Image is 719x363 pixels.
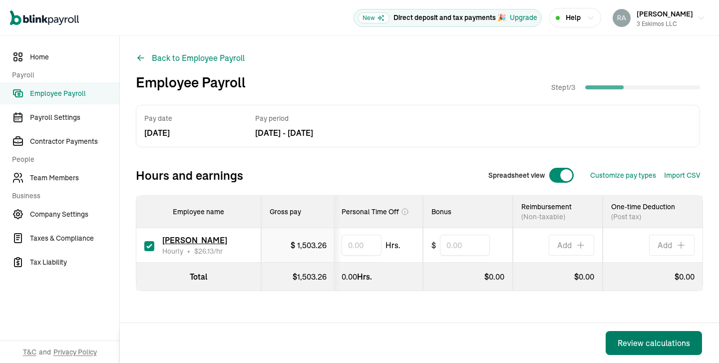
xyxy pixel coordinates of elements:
[393,12,506,23] p: Direct deposit and tax payments 🎉
[270,271,327,283] div: $
[669,315,719,363] iframe: Chat Widget
[291,239,327,251] div: $
[385,239,400,251] span: Hrs.
[136,167,243,183] span: Hours and earnings
[297,272,327,282] span: 1,503.26
[30,88,119,99] span: Employee Payroll
[144,127,170,139] span: [DATE]
[679,272,695,282] span: 0.00
[342,271,414,283] div: Hrs.
[10,3,79,32] nav: Global
[144,271,253,283] div: Total
[255,127,358,139] span: [DATE] - [DATE]
[611,202,695,212] span: One-time Deduction
[162,246,183,256] span: Hourly
[136,72,246,93] h1: Employee Payroll
[194,246,223,256] span: /hr
[30,112,119,123] span: Payroll Settings
[30,173,119,183] span: Team Members
[590,170,656,181] button: Customize pay types
[144,113,247,124] span: Pay date
[566,12,581,23] span: Help
[173,207,224,216] span: Employee name
[30,52,119,62] span: Home
[342,235,381,256] input: 0.00
[342,272,357,282] span: 0.00
[358,12,389,23] span: New
[521,212,594,222] span: (Non-taxable)
[297,240,327,250] span: 1,503.26
[637,19,693,28] div: 3 Eskimos LLC
[664,170,700,181] button: Import CSV
[431,239,436,251] span: $
[549,235,594,256] button: Add
[198,247,214,256] span: 26.13
[270,207,327,217] div: Gross pay
[431,207,451,216] span: Bonus
[23,347,36,357] span: T&C
[255,113,358,124] span: Pay period
[440,235,490,256] input: 0.00
[194,247,214,256] span: $
[342,207,414,217] div: Personal Time Off
[431,271,504,283] div: $
[521,271,594,283] div: $
[162,235,227,245] span: [PERSON_NAME]
[30,257,119,268] span: Tax Liability
[649,235,695,256] button: Add
[136,52,245,64] button: Back to Employee Payroll
[12,154,113,165] span: People
[510,12,537,23] button: Upgrade
[579,272,594,282] span: 0.00
[30,136,119,147] span: Contractor Payments
[30,233,119,244] span: Taxes & Compliance
[551,82,581,92] span: Step 1 / 3
[606,331,702,355] button: Review calculations
[489,272,504,282] span: 0.00
[637,9,693,18] span: [PERSON_NAME]
[12,70,113,80] span: Payroll
[609,5,709,30] button: [PERSON_NAME]3 Eskimos LLC
[30,209,119,220] span: Company Settings
[53,347,97,357] span: Privacy Policy
[611,212,695,222] span: (Post tax)
[187,246,190,256] span: •
[611,271,695,283] div: $
[618,337,690,349] div: Review calculations
[549,8,601,27] button: Help
[12,191,113,201] span: Business
[488,170,545,181] span: Spreadsheet view
[521,202,594,212] span: Reimbursement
